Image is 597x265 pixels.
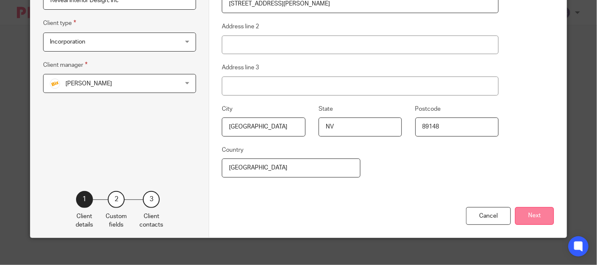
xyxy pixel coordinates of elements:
span: [PERSON_NAME] [65,81,112,87]
label: Address line 3 [222,63,259,72]
p: Client details [76,212,93,229]
span: Incorporation [50,39,85,45]
img: siteIcon.png [50,79,60,89]
label: State [319,105,333,113]
div: Cancel [466,207,511,225]
label: City [222,105,232,113]
div: 2 [108,191,125,208]
label: Country [222,146,243,154]
label: Client type [43,18,76,28]
div: 3 [143,191,160,208]
label: Postcode [415,105,441,113]
label: Client manager [43,60,87,70]
button: Next [515,207,554,225]
label: Address line 2 [222,22,259,31]
p: Client contacts [139,212,163,229]
div: 1 [76,191,93,208]
p: Custom fields [106,212,127,229]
